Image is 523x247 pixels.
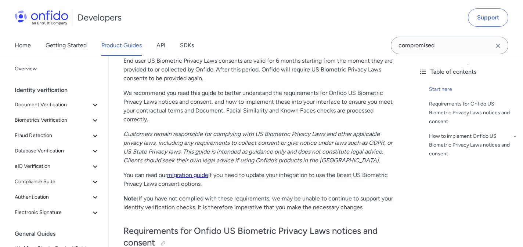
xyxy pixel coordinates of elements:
[468,8,508,27] a: Support
[429,132,517,158] a: How to implement Onfido US Biometric Privacy Laws notices and consent
[12,144,102,158] button: Database Verification
[12,113,102,128] button: Biometrics Verification
[15,226,105,241] div: General Guides
[15,147,91,155] span: Database Verification
[391,37,508,54] input: Onfido search input field
[419,67,517,76] div: Table of contents
[429,100,517,126] a: Requirements for Onfido US Biometric Privacy Laws notices and consent
[12,62,102,76] a: Overview
[123,56,398,83] p: End user US Biometric Privacy Laws consents are valid for 6 months starting from the moment they ...
[12,97,102,112] button: Document Verification
[15,116,91,125] span: Biometrics Verification
[12,128,102,143] button: Fraud Detection
[101,35,142,56] a: Product Guides
[15,177,91,186] span: Compliance Suite
[12,174,102,189] button: Compliance Suite
[15,193,91,202] span: Authentication
[429,85,517,94] a: Start here
[15,162,91,171] span: eID Verification
[494,41,502,50] svg: Clear search field button
[15,35,31,56] a: Home
[12,205,102,220] button: Electronic Signature
[123,89,398,124] p: We recommend you read this guide to better understand the requirements for Onfido US Biometric Pr...
[180,35,194,56] a: SDKs
[123,195,138,202] strong: Note:
[15,83,105,97] div: Identity verification
[12,159,102,174] button: eID Verification
[15,131,91,140] span: Fraud Detection
[15,10,68,25] img: Onfido Logo
[12,190,102,204] button: Authentication
[46,35,87,56] a: Getting Started
[15,100,91,109] span: Document Verification
[15,208,91,217] span: Electronic Signature
[167,172,208,178] a: migration guide
[15,64,100,73] span: Overview
[123,194,398,212] p: If you have not complied with these requirements, we may be unable to continue to support your id...
[123,130,392,164] em: Customers remain responsible for complying with US Biometric Privacy Laws and other applicable pr...
[123,171,398,188] p: You can read our if you need to update your integration to use the latest US Biometric Privacy La...
[77,12,122,23] h1: Developers
[156,35,165,56] a: API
